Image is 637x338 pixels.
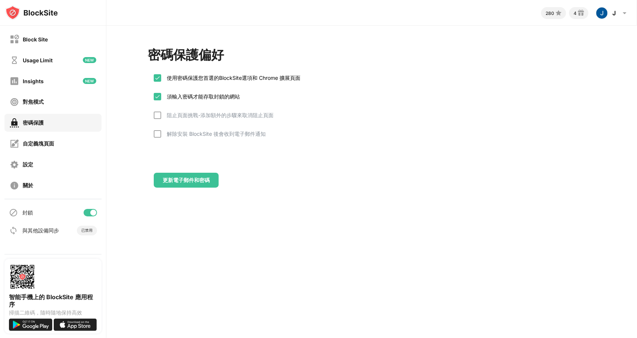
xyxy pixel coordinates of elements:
[148,47,224,64] div: 密碼保護偏好
[10,76,19,86] img: insights-off.svg
[9,319,52,331] img: get-it-on-google-play.svg
[10,160,19,169] img: settings-off.svg
[161,112,274,119] div: 阻止頁面挑戰-添加額外的步驟來取消阻止頁面
[10,35,19,44] img: block-off.svg
[10,118,19,128] img: password-protection-on.svg
[10,97,19,107] img: focus-off.svg
[23,119,44,126] div: 密碼保護
[9,208,18,217] img: blocking-icon.svg
[161,75,300,82] div: 使用密碼保護您首選的BlockSite選項和 Chrome 擴展頁面
[83,78,96,84] img: new-icon.svg
[574,10,577,16] div: 4
[22,209,33,216] div: 封鎖
[54,319,97,331] img: download-on-the-app-store.svg
[10,139,19,148] img: customize-block-page-off.svg
[612,9,616,17] div: J
[23,36,48,43] div: Block Site
[163,177,210,183] div: 更新電子郵件和密碼
[9,293,97,308] div: 智能手機上的 BlockSite 應用程序
[23,57,53,63] div: Usage Limit
[23,161,33,168] div: 設定
[577,9,586,18] img: reward-small.svg
[554,9,563,18] img: points-small.svg
[161,93,240,100] div: 須輸入密碼才能存取封鎖的網站
[23,182,33,189] div: 關於
[9,310,97,316] div: 掃描二維碼，隨時隨地保持高效
[23,140,54,147] div: 自定義塊頁面
[81,228,93,233] div: 已禁用
[10,181,19,190] img: about-off.svg
[23,98,44,106] div: 對焦模式
[22,227,59,234] div: 與其他設備同步
[154,94,160,100] img: check.svg
[5,5,58,20] img: logo-blocksite.svg
[23,78,44,84] div: Insights
[161,131,266,138] div: 解除安裝 BlockSite 後會收到電子郵件通知
[546,10,554,16] div: 280
[154,75,160,81] img: check.svg
[83,57,96,63] img: new-icon.svg
[10,56,19,65] img: time-usage-off.svg
[9,263,36,290] img: options-page-qr-code.png
[596,7,608,19] img: ACg8ocJGGtreHJtNPAMuEkcb6SmLEJ1mSV3Otnw-yCpyXk-i=s96-c
[9,226,18,235] img: sync-icon.svg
